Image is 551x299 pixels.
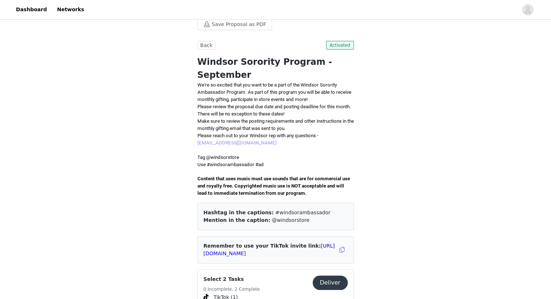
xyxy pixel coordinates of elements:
[197,176,351,196] span: Content that uses music must use sounds that are for commercial use and royalty free. Copyrighted...
[204,275,260,283] h4: Select 2 Tasks
[326,41,354,50] span: Activated
[53,1,88,18] a: Networks
[197,118,354,131] span: Make sure to review the posting requirements and other instructions in the monthly gifting email ...
[197,41,216,50] button: Back
[204,217,270,223] span: Mention in the caption:
[197,82,351,102] span: We're so excited that you want to be a part of the Windsor Sorority Ambassador Program. As part o...
[197,18,272,30] button: Save Proposal as PDF
[197,55,354,81] h1: Windsor Sorority Program - September
[204,210,274,215] span: Hashtag in the captions:
[204,243,335,256] span: Remember to use your TikTok invite link:
[197,133,318,146] span: Please reach out to your Windsor rep with any questions -
[204,243,335,256] a: [URL][DOMAIN_NAME]
[12,1,51,18] a: Dashboard
[197,162,264,167] span: Use #windsorambassador #ad
[197,155,239,160] span: Tag @windsorstore
[204,286,260,292] h5: 0 Incomplete, 2 Complete
[275,210,331,215] span: #windsorambassador
[197,140,277,146] a: [EMAIL_ADDRESS][DOMAIN_NAME]
[524,4,531,16] div: avatar
[272,217,309,223] span: @windsorstore
[313,275,348,290] button: Deliver
[197,104,351,117] span: Please review the proposal due date and posting deadline for this month. There will be no excepti...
